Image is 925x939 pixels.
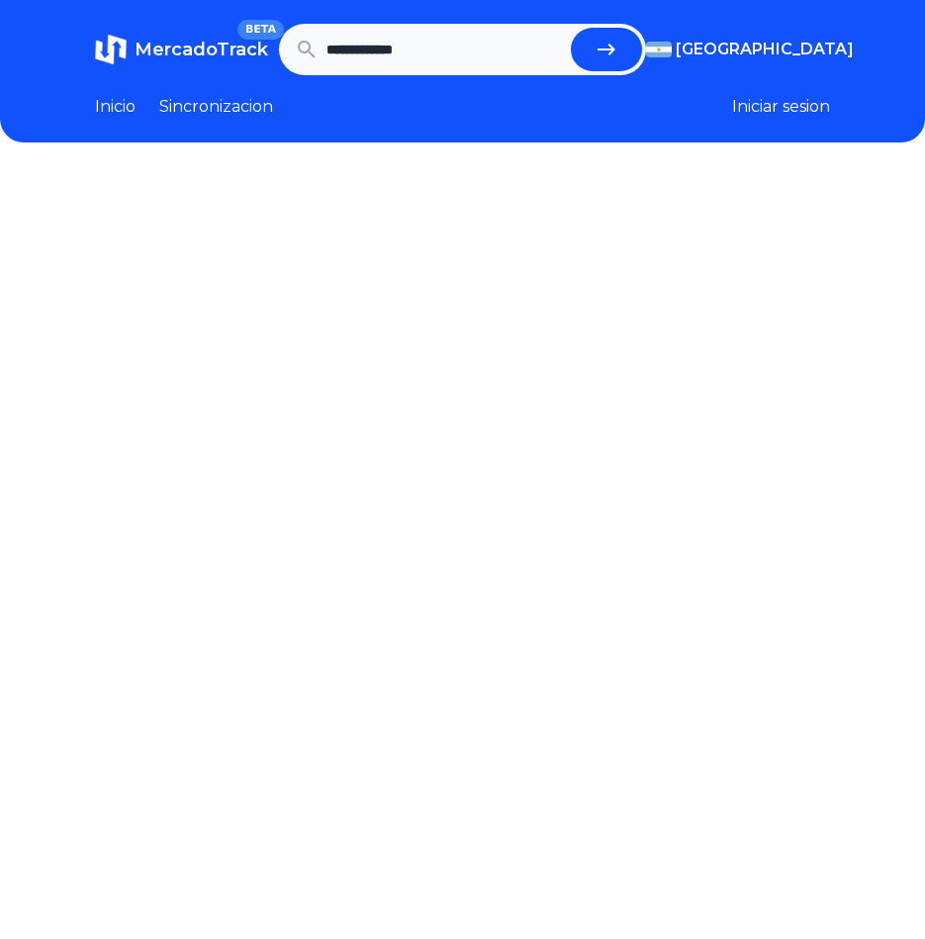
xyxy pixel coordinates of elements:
span: [GEOGRAPHIC_DATA] [676,38,854,61]
a: Inicio [95,95,136,119]
button: Iniciar sesion [732,95,830,119]
span: MercadoTrack [135,39,268,60]
a: Sincronizacion [159,95,273,119]
img: MercadoTrack [95,34,127,65]
a: MercadoTrackBETA [95,34,268,65]
img: Argentina [646,42,672,57]
button: [GEOGRAPHIC_DATA] [646,38,830,61]
span: BETA [237,20,284,40]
